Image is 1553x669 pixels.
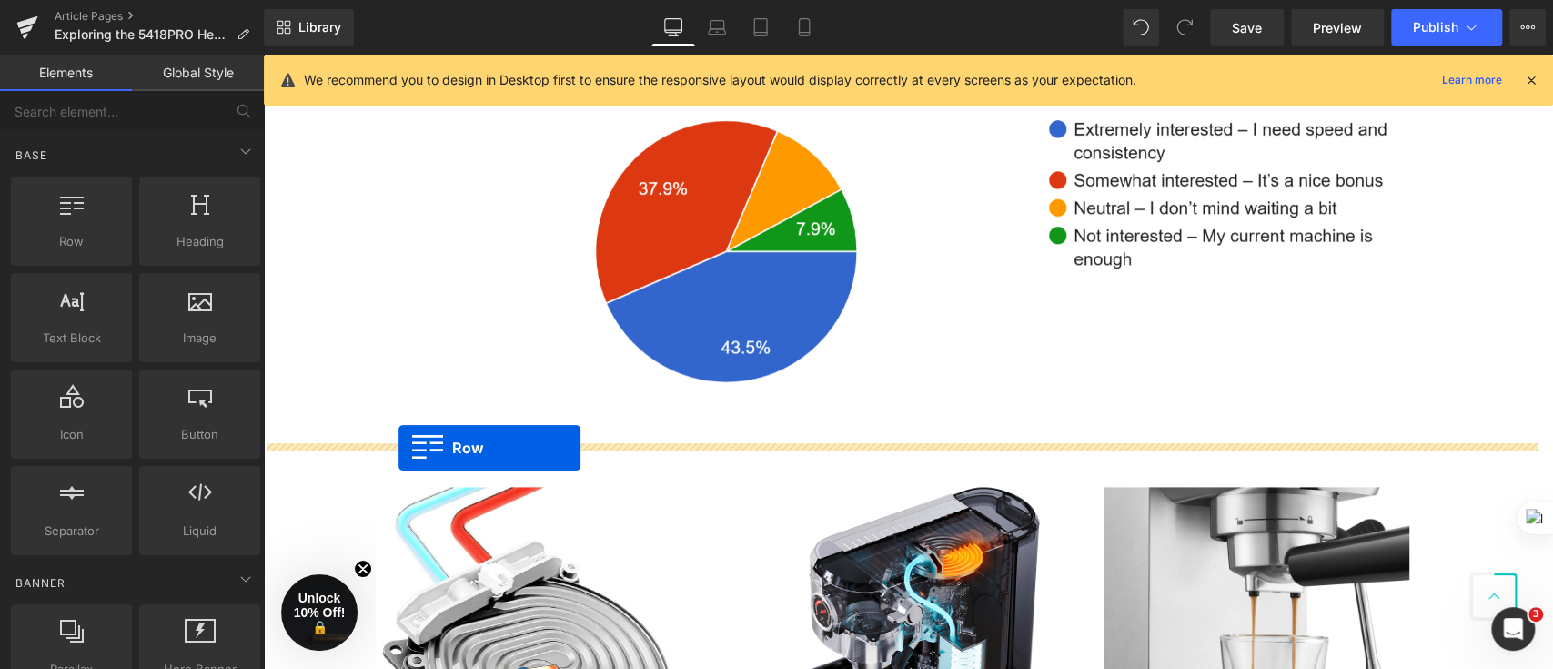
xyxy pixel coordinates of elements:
[782,9,826,46] a: Mobile
[1509,9,1546,46] button: More
[16,522,126,541] span: Separator
[55,9,264,24] a: Article Pages
[1491,607,1535,651] iframe: Intercom live chat
[132,55,264,91] a: Global Style
[304,70,1136,90] p: We recommend you to design in Desktop first to ensure the responsive layout would display correct...
[1166,9,1203,46] button: Redo
[16,232,126,251] span: Row
[14,574,67,592] span: Banner
[651,9,695,46] a: Desktop
[1391,9,1502,46] button: Publish
[145,329,255,348] span: Image
[695,9,739,46] a: Laptop
[1435,69,1509,91] a: Learn more
[1123,9,1159,46] button: Undo
[264,9,354,46] a: New Library
[145,522,255,541] span: Liquid
[739,9,782,46] a: Tablet
[1313,18,1362,37] span: Preview
[1232,18,1262,37] span: Save
[16,425,126,444] span: Icon
[16,329,126,348] span: Text Block
[1413,20,1458,35] span: Publish
[145,425,255,444] span: Button
[1291,9,1384,46] a: Preview
[55,27,229,42] span: Exploring the 5418PRO Heating System: Faster Heating, Faster Coffee Enjoyment
[298,19,341,35] span: Library
[145,232,255,251] span: Heading
[14,147,49,164] span: Base
[1528,607,1543,622] span: 3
